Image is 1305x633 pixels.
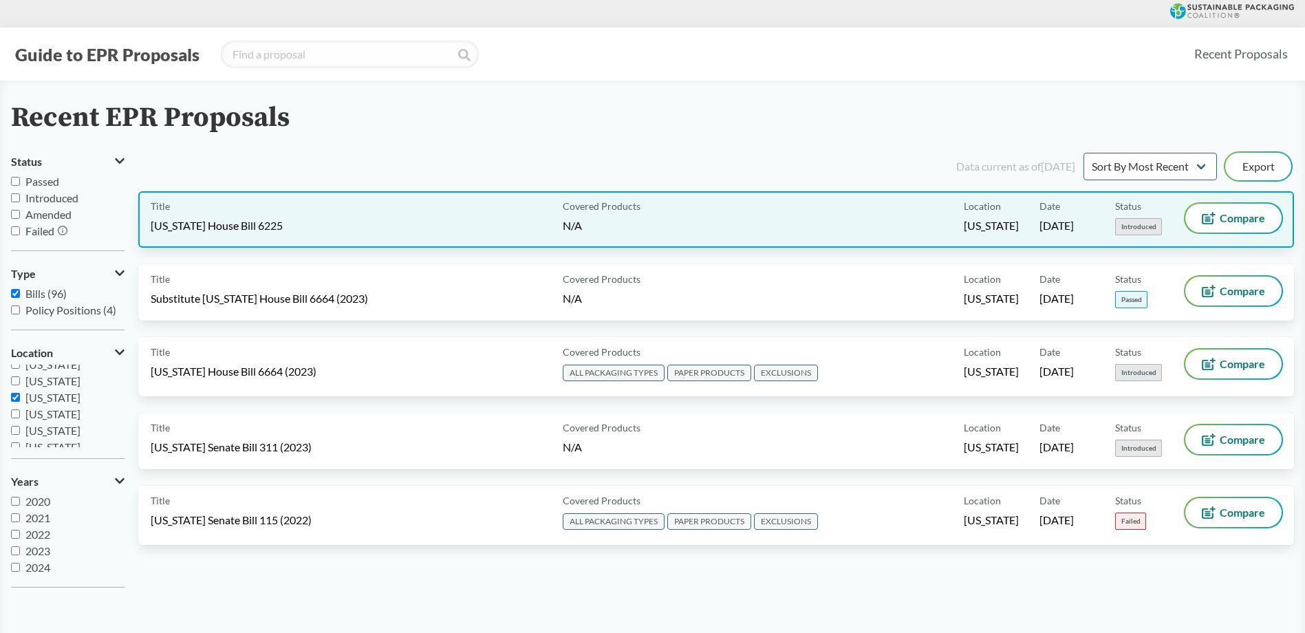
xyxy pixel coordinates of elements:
span: Covered Products [563,420,640,435]
span: Failed [1115,513,1146,530]
span: [US_STATE] Senate Bill 311 (2023) [151,440,312,455]
input: [US_STATE] [11,409,20,418]
span: PAPER PRODUCTS [667,513,751,530]
span: [US_STATE] [25,358,80,371]
span: Covered Products [563,272,640,286]
button: Location [11,341,125,365]
span: [US_STATE] House Bill 6225 [151,218,283,233]
span: [US_STATE] [25,374,80,387]
span: Policy Positions (4) [25,303,116,316]
button: Type [11,262,125,286]
span: Introduced [1115,440,1162,457]
span: N/A [563,219,582,232]
span: Title [151,199,170,213]
span: Status [1115,493,1141,508]
span: Date [1039,345,1060,359]
span: [US_STATE] [25,407,80,420]
span: Location [964,420,1001,435]
span: Location [964,199,1001,213]
span: EXCLUSIONS [754,513,818,530]
span: Date [1039,420,1060,435]
span: Covered Products [563,199,640,213]
span: Status [1115,345,1141,359]
span: [US_STATE] [25,391,80,404]
span: Covered Products [563,345,640,359]
span: Covered Products [563,493,640,508]
input: [US_STATE] [11,393,20,402]
span: 2022 [25,528,50,541]
span: Passed [25,175,59,188]
span: Failed [25,224,54,237]
button: Compare [1185,204,1282,233]
span: Date [1039,493,1060,508]
span: Compare [1220,358,1265,369]
input: Policy Positions (4) [11,305,20,314]
span: Status [1115,199,1141,213]
span: N/A [563,292,582,305]
span: [US_STATE] [964,218,1019,233]
span: [US_STATE] Senate Bill 115 (2022) [151,513,312,528]
input: [US_STATE] [11,442,20,451]
input: Introduced [11,193,20,202]
span: 2024 [25,561,50,574]
span: Location [964,345,1001,359]
span: ALL PACKAGING TYPES [563,513,665,530]
button: Export [1225,153,1291,180]
span: Location [964,272,1001,286]
input: [US_STATE] [11,360,20,369]
h2: Recent EPR Proposals [11,103,290,133]
button: Compare [1185,277,1282,305]
span: Title [151,493,170,508]
input: Failed [11,226,20,235]
span: Compare [1220,286,1265,297]
span: Compare [1220,434,1265,445]
input: [US_STATE] [11,426,20,435]
span: 2020 [25,495,50,508]
input: Passed [11,177,20,186]
span: [DATE] [1039,364,1074,379]
span: 2021 [25,511,50,524]
input: 2020 [11,497,20,506]
span: Introduced [25,191,78,204]
span: Date [1039,199,1060,213]
span: Passed [1115,291,1147,308]
span: Introduced [1115,364,1162,381]
a: Recent Proposals [1188,39,1294,69]
span: [DATE] [1039,513,1074,528]
span: [US_STATE] [25,424,80,437]
input: 2023 [11,546,20,555]
input: Bills (96) [11,289,20,298]
span: Bills (96) [25,287,67,300]
button: Compare [1185,498,1282,527]
input: 2021 [11,513,20,522]
span: Status [11,155,42,168]
span: N/A [563,440,582,453]
span: 2023 [25,544,50,557]
span: Years [11,475,39,488]
span: Status [1115,272,1141,286]
input: 2022 [11,530,20,539]
span: Date [1039,272,1060,286]
span: [US_STATE] [964,513,1019,528]
span: Location [964,493,1001,508]
span: [DATE] [1039,440,1074,455]
input: [US_STATE] [11,376,20,385]
button: Compare [1185,425,1282,454]
button: Years [11,470,125,493]
span: [US_STATE] [964,291,1019,306]
input: 2024 [11,563,20,572]
span: Compare [1220,507,1265,518]
button: Compare [1185,350,1282,378]
button: Status [11,150,125,173]
span: [US_STATE] [964,364,1019,379]
input: Find a proposal [221,41,479,68]
span: EXCLUSIONS [754,365,818,381]
span: [DATE] [1039,291,1074,306]
span: Amended [25,208,72,221]
span: Compare [1220,213,1265,224]
span: ALL PACKAGING TYPES [563,365,665,381]
span: Type [11,268,36,280]
span: [DATE] [1039,218,1074,233]
span: Title [151,420,170,435]
span: PAPER PRODUCTS [667,365,751,381]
